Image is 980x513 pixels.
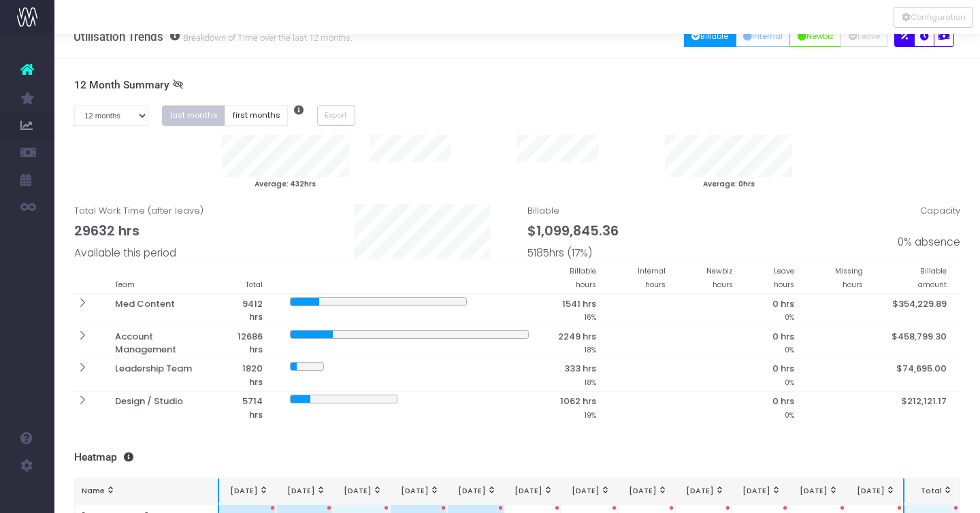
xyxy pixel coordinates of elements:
th: Jul 25: activate to sort column ascending [390,478,447,505]
span: Billable [527,204,619,261]
small: 0% [785,343,794,355]
span: Total Work Time (after leave) [74,204,203,261]
span: 1541 hrs [562,297,596,311]
th: Apr 25: activate to sort column ascending [219,478,276,505]
th: Med Content [101,294,214,327]
small: 18% [585,343,596,355]
button: first months [225,105,288,127]
small: Team [115,278,135,290]
th: Design / Studio [101,392,214,424]
div: [DATE] [625,486,668,497]
th: 1820 hrs [214,359,276,392]
th: $458,799.30 [877,327,960,359]
small: Total [246,278,263,290]
th: 5714 hrs [214,392,276,424]
div: [DATE] [340,486,382,497]
span: 5185hrs (17%) [527,245,592,261]
th: Sep 25: activate to sort column ascending [504,478,561,505]
th: Feb 26: activate to sort column ascending [789,478,846,505]
small: 19% [585,408,596,420]
button: last months [162,105,225,127]
th: Nov 25: activate to sort column ascending [618,478,675,505]
span: 2249 hrs [558,330,596,344]
span: Available this period [74,245,176,261]
div: [DATE] [682,486,724,497]
div: Total [911,486,952,497]
small: 16% [585,310,596,322]
span: 333 hrs [564,362,596,376]
th: Jan 26: activate to sort column ascending [732,478,789,505]
th: Jun 25: activate to sort column ascending [333,478,390,505]
img: images/default_profile_image.png [17,486,37,506]
div: [DATE] [739,486,781,497]
th: May 25: activate to sort column ascending [276,478,333,505]
small: Breakdown of Time over the last 12 months. [180,30,353,44]
button: Export [317,105,355,127]
div: [DATE] [568,486,610,497]
h3: Utilisation Trends [73,30,353,44]
th: $212,121.17 [877,392,960,424]
th: Mar 26: activate to sort column ascending [846,478,903,505]
th: 9412 hrs [214,294,276,327]
div: [DATE] [853,486,896,497]
button: Configuration [894,7,973,28]
small: 18% [585,376,596,388]
small: Missing hours [835,264,863,290]
div: Vertical button group [894,7,973,28]
small: Newbiz hours [706,264,733,290]
th: $74,695.00 [877,359,960,392]
th: Aug 25: activate to sort column ascending [447,478,504,505]
span: $1,099,845.36 [527,221,619,241]
th: $354,229.89 [877,294,960,327]
th: Leadership Team [101,359,214,392]
div: [DATE] [796,486,838,497]
h3: Heatmap [74,451,961,464]
span: 12 Month Summary [74,79,169,92]
div: [DATE] [283,486,325,497]
th: Total: activate to sort column ascending [903,478,960,505]
button: Newbiz [789,26,841,47]
span: 0% absence [898,234,960,250]
th: Dec 25: activate to sort column ascending [675,478,732,505]
div: [DATE] [227,486,269,497]
span: 0 hrs [772,297,794,311]
span: 1062 hrs [560,395,596,408]
button: Internal [736,26,791,47]
small: Leave hours [774,264,794,290]
small: 0% [785,376,794,388]
div: [DATE] [455,486,497,497]
th: Oct 25: activate to sort column ascending [561,478,618,505]
small: Average: 432hrs [255,177,316,189]
small: Average: 0hrs [703,177,755,189]
button: Leave [840,26,887,47]
span: 29632 hrs [74,221,140,241]
div: [DATE] [511,486,553,497]
th: 12686 hrs [214,327,276,359]
th: Account Management [101,327,214,359]
small: 0% [785,408,794,420]
span: 0 hrs [772,362,794,376]
span: 0 hrs [772,330,794,344]
span: 0 hrs [772,395,794,408]
small: Billable amount [918,264,947,290]
span: Capacity [898,204,960,250]
th: Name: activate to sort column ascending [75,478,219,505]
small: 0% [785,310,794,322]
div: [DATE] [397,486,440,497]
button: Billable [684,26,736,47]
div: Name [82,486,211,497]
small: Internal hours [638,264,666,290]
small: Billable hours [570,264,596,290]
